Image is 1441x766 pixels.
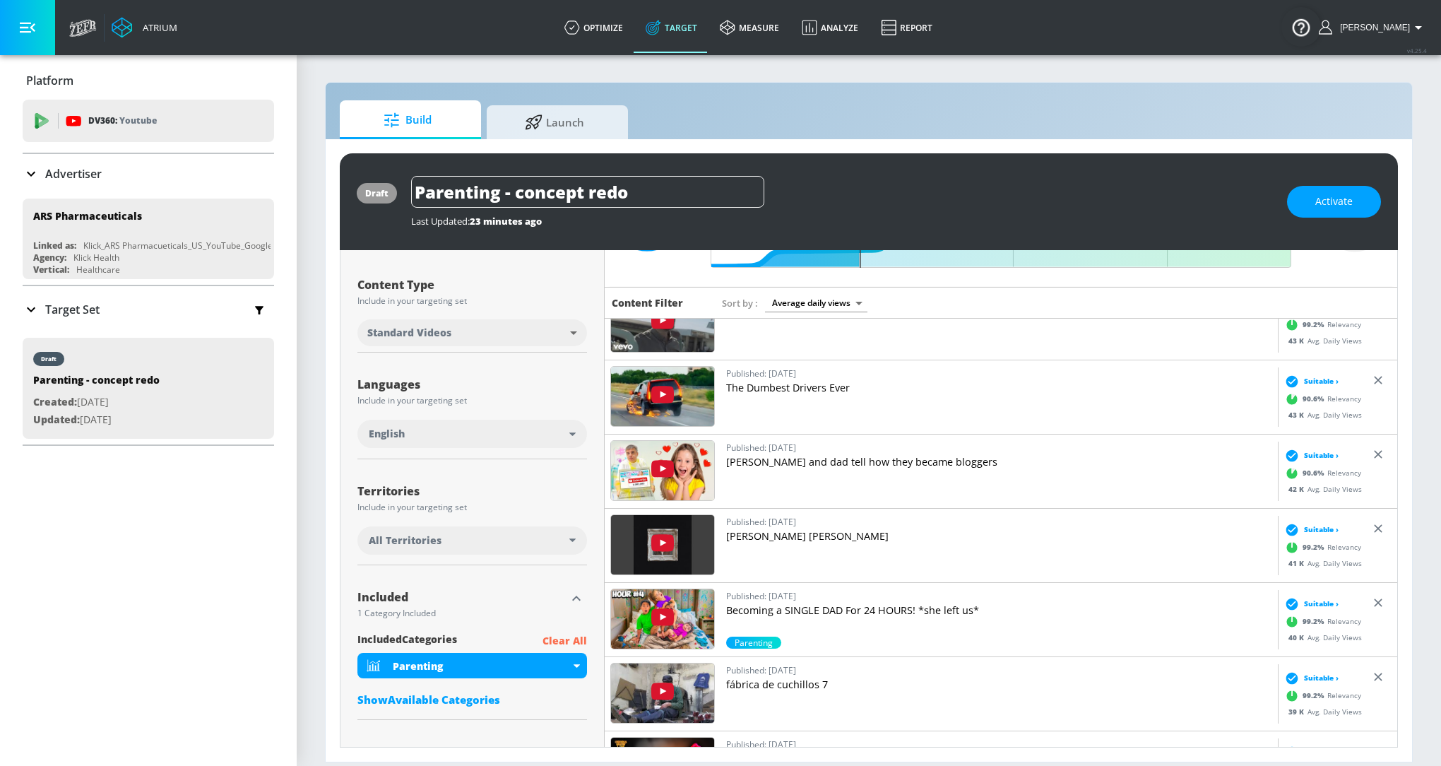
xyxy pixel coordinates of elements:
div: ARS PharmaceuticalsLinked as:Klick_ARS Pharmacueticals_US_YouTube_GoogleAdsAgency:Klick HealthVer... [23,199,274,279]
img: 7o8INnICy4E [611,441,714,500]
span: login as: veronica.hernandez@zefr.com [1334,23,1410,33]
div: Parenting [357,653,587,678]
div: Included [357,591,566,603]
div: Vertical: [33,264,69,276]
div: Platform [23,61,274,100]
div: English [357,420,587,448]
div: Agency: [33,252,66,264]
span: 23 minutes ago [470,215,542,228]
span: 42 K [1288,484,1307,494]
div: Linked as: [33,240,76,252]
div: Include in your targeting set [357,396,587,405]
div: All Territories [357,526,587,555]
div: Avg. Daily Views [1281,707,1362,717]
div: Avg. Daily Views [1281,632,1362,643]
div: 99.2% [726,637,781,649]
img: xWs6Qij112Y [611,367,714,426]
span: Created: [33,395,77,408]
div: Parenting [393,659,570,673]
span: Standard Videos [367,326,451,340]
div: Relevancy [1281,537,1361,558]
div: draftParenting - concept redoCreated:[DATE]Updated:[DATE] [23,338,274,439]
div: 1 Category Included [357,609,566,618]
a: Published: [DATE]fábrica de cuchillos 7 [726,663,1272,725]
a: measure [708,2,790,53]
h6: Content Filter [612,296,683,310]
p: Published: [DATE] [726,366,1272,381]
span: 43 K [1288,410,1307,420]
img: x0uNf-LRDGQ [611,664,714,723]
span: Updated: [33,413,80,426]
a: Published: [DATE]The Dumbest Drivers Ever [726,366,1272,428]
div: Suitable › [1281,523,1339,537]
span: Sort by [722,297,758,310]
div: Atrium [137,21,177,34]
span: All Territories [369,534,441,548]
div: DV360: Youtube [23,100,274,142]
div: Include in your targeting set [357,297,587,305]
a: Analyze [790,2,870,53]
span: 99.2 % [1303,319,1327,330]
div: Suitable › [1281,375,1339,389]
p: [DATE] [33,411,160,429]
div: Excluded [357,746,566,758]
div: Suitable › [1281,746,1339,760]
span: included Categories [357,632,457,650]
div: Avg. Daily Views [1281,410,1362,420]
span: 90.6 % [1303,468,1327,478]
a: Target [634,2,708,53]
input: Final Threshold [704,163,1298,268]
p: Published: [DATE] [726,440,1272,455]
div: Relevancy [1281,389,1361,410]
div: Last Updated: [411,215,1273,228]
span: 90.6 % [1303,394,1327,404]
span: Suitable › [1304,599,1339,609]
a: optimize [553,2,634,53]
div: Relevancy [1281,314,1361,336]
div: Healthcare [76,264,120,276]
p: fábrica de cuchillos 7 [726,678,1272,692]
div: Advertiser [23,154,274,194]
p: Published: [DATE] [726,737,1272,752]
span: Suitable › [1304,450,1339,461]
span: 40 K [1288,632,1307,642]
p: [PERSON_NAME] [PERSON_NAME] [726,529,1272,543]
span: Suitable › [1304,673,1339,683]
p: [DATE] [33,394,160,411]
a: Published: [DATE]Becoming a SINGLE DAD For 24 HOURS! *she left us* [726,589,1272,637]
span: v 4.25.4 [1407,47,1427,54]
div: Average daily views [765,293,867,312]
button: Activate [1287,186,1381,218]
p: Clear All [542,632,587,650]
img: dGghkjpNCQ8 [611,293,714,352]
div: Klick Health [73,252,119,264]
div: Avg. Daily Views [1281,336,1362,346]
div: Relevancy [1281,611,1361,632]
p: Target Set [45,302,100,317]
p: Becoming a SINGLE DAD For 24 HOURS! *she left us* [726,603,1272,618]
div: Suitable › [1281,597,1339,611]
p: Advertiser [45,166,102,182]
div: Klick_ARS Pharmacueticals_US_YouTube_GoogleAds [83,240,287,252]
div: Relevancy [1281,685,1361,707]
div: Relevancy [1281,463,1361,484]
a: Atrium [112,17,177,38]
div: Parenting - concept redo [33,373,160,394]
a: Published: [DATE][PERSON_NAME] and dad tell how they became bloggers [726,440,1272,502]
p: Published: [DATE] [726,663,1272,678]
span: English [369,427,405,441]
div: Avg. Daily Views [1281,558,1362,569]
button: [PERSON_NAME] [1319,19,1427,36]
img: b-TQSu96J7k [611,589,714,649]
span: 99.2 % [1303,542,1327,553]
a: Published: [DATE][PERSON_NAME] - Feel So Close (Official Video) [726,292,1272,354]
p: [PERSON_NAME] and dad tell how they became bloggers [726,455,1272,469]
div: Content Type [357,279,587,290]
img: iU4kzRUMFyQ [611,515,714,574]
p: Youtube [119,113,157,128]
div: Include in your targeting set [357,503,587,512]
span: 99.2 % [1303,616,1327,627]
span: Suitable › [1304,524,1339,535]
div: draft [41,355,57,363]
